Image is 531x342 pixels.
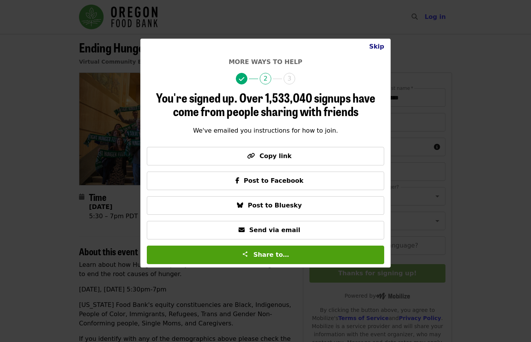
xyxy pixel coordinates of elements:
[249,226,300,234] span: Send via email
[248,202,302,209] span: Post to Bluesky
[242,251,248,257] img: Share
[147,147,384,165] button: Copy link
[239,76,244,83] i: check icon
[147,246,384,264] button: Share to…
[284,73,295,84] span: 3
[147,196,384,215] button: Post to Bluesky
[156,88,237,106] span: You're signed up.
[244,177,304,184] span: Post to Facebook
[147,172,384,190] button: Post to Facebook
[229,58,302,66] span: More ways to help
[247,152,255,160] i: link icon
[147,221,384,239] button: Send via email
[260,73,271,84] span: 2
[259,152,291,160] span: Copy link
[173,88,375,120] span: Over 1,533,040 signups have come from people sharing with friends
[363,39,390,54] button: Close
[237,202,243,209] i: bluesky icon
[253,251,289,258] span: Share to…
[239,226,245,234] i: envelope icon
[235,177,239,184] i: facebook-f icon
[193,127,338,134] span: We've emailed you instructions for how to join.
